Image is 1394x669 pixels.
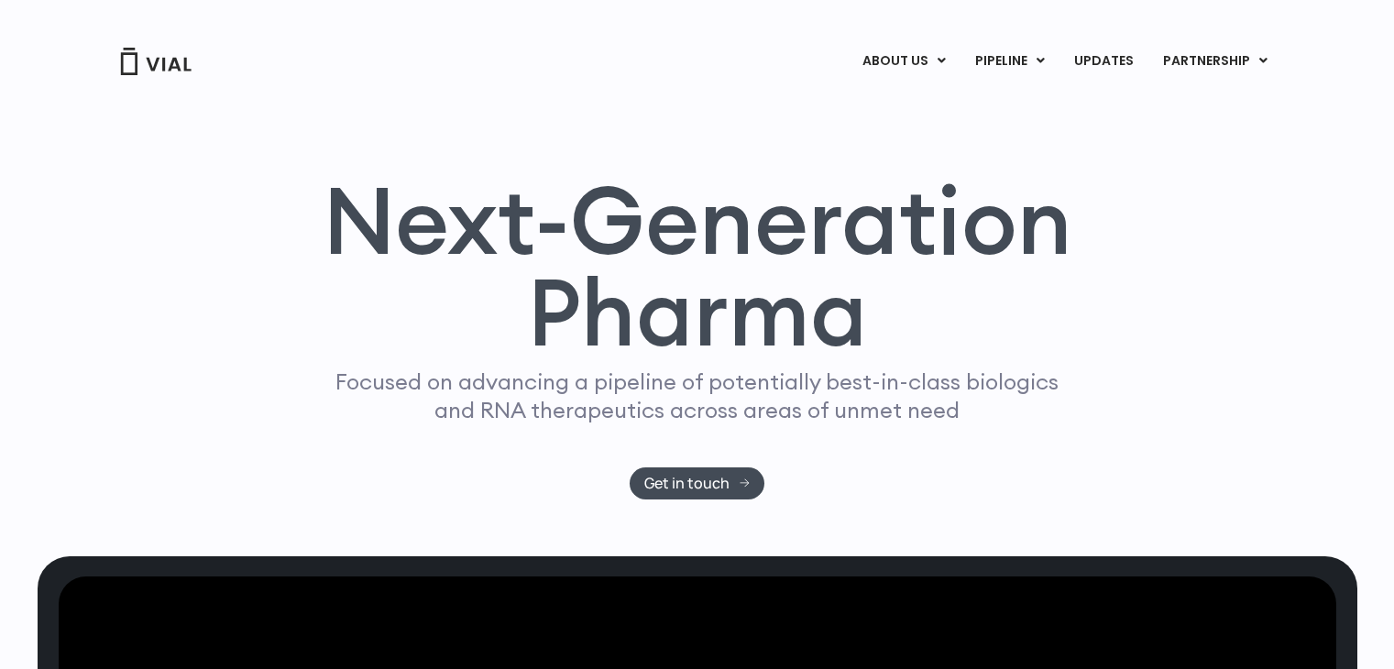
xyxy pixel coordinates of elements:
a: UPDATES [1059,46,1147,77]
p: Focused on advancing a pipeline of potentially best-in-class biologics and RNA therapeutics acros... [328,367,1067,424]
img: Vial Logo [119,48,192,75]
span: Get in touch [644,477,730,490]
a: ABOUT USMenu Toggle [848,46,960,77]
h1: Next-Generation Pharma [301,174,1094,359]
a: Get in touch [630,467,764,499]
a: PARTNERSHIPMenu Toggle [1148,46,1282,77]
a: PIPELINEMenu Toggle [960,46,1059,77]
